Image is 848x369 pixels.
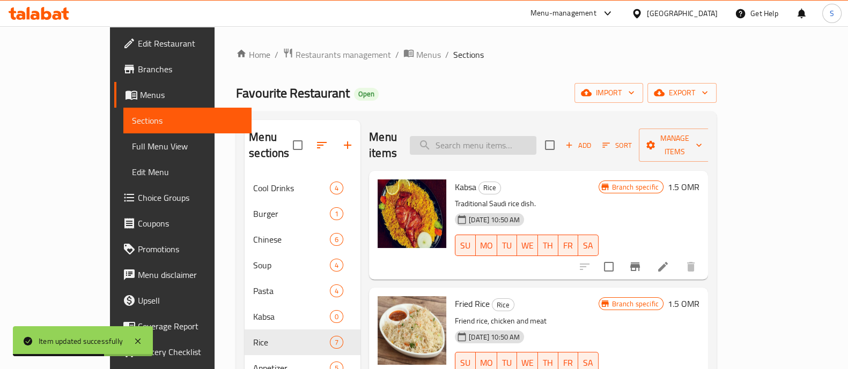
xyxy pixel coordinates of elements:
[542,238,554,253] span: TH
[286,134,309,156] span: Select all sections
[253,207,330,220] span: Burger
[245,304,360,329] div: Kabsa0
[492,299,514,311] span: Rice
[354,89,379,99] span: Open
[378,296,446,365] img: Fried Rice
[678,254,704,280] button: delete
[479,182,500,194] span: Rice
[558,235,579,256] button: FR
[132,114,243,127] span: Sections
[114,236,252,262] a: Promotions
[253,336,330,349] span: Rice
[245,175,360,201] div: Cool Drinks4
[647,132,702,159] span: Manage items
[39,335,123,347] div: Item updated successfully
[460,238,471,253] span: SU
[622,254,648,280] button: Branch-specific-item
[335,132,360,158] button: Add section
[114,31,252,56] a: Edit Restaurant
[114,339,252,365] a: Grocery Checklist
[600,137,635,154] button: Sort
[521,238,534,253] span: WE
[253,233,330,246] span: Chinese
[330,235,343,245] span: 6
[330,233,343,246] div: items
[464,215,524,225] span: [DATE] 10:50 AM
[330,207,343,220] div: items
[582,238,594,253] span: SA
[253,259,330,272] span: Soup
[656,86,708,100] span: export
[253,310,330,323] span: Kabsa
[138,37,243,50] span: Edit Restaurant
[608,182,663,192] span: Branch specific
[455,235,475,256] button: SU
[564,139,593,152] span: Add
[330,336,343,349] div: items
[132,165,243,178] span: Edit Menu
[138,268,243,281] span: Menu disclaimer
[114,210,252,236] a: Coupons
[236,81,350,105] span: Favourite Restaurant
[140,88,243,101] span: Menus
[245,278,360,304] div: Pasta4
[595,137,639,154] span: Sort items
[416,48,441,61] span: Menus
[445,48,449,61] li: /
[330,310,343,323] div: items
[253,182,330,194] span: Cool Drinks
[330,182,343,194] div: items
[608,299,663,309] span: Branch specific
[574,83,643,103] button: import
[647,7,718,19] div: [GEOGRAPHIC_DATA]
[245,201,360,227] div: Burger1
[410,136,536,155] input: search
[138,345,243,358] span: Grocery Checklist
[114,185,252,210] a: Choice Groups
[395,48,399,61] li: /
[455,179,476,195] span: Kabsa
[330,284,343,297] div: items
[464,332,524,342] span: [DATE] 10:50 AM
[455,314,599,328] p: Friend rice, chicken and meat
[275,48,278,61] li: /
[114,288,252,313] a: Upsell
[330,337,343,348] span: 7
[578,235,599,256] button: SA
[245,252,360,278] div: Soup4
[403,48,441,62] a: Menus
[245,227,360,252] div: Chinese6
[539,134,561,156] span: Select section
[369,129,397,161] h2: Menu items
[598,255,620,278] span: Select to update
[538,235,558,256] button: TH
[480,238,493,253] span: MO
[453,48,484,61] span: Sections
[668,296,699,311] h6: 1.5 OMR
[123,133,252,159] a: Full Menu View
[138,320,243,333] span: Coverage Report
[253,284,330,297] span: Pasta
[647,83,717,103] button: export
[455,197,599,210] p: Traditional Saudi rice dish.
[330,183,343,193] span: 4
[138,294,243,307] span: Upsell
[330,312,343,322] span: 0
[138,217,243,230] span: Coupons
[236,48,270,61] a: Home
[132,140,243,153] span: Full Menu View
[283,48,391,62] a: Restaurants management
[639,129,711,162] button: Manage items
[138,191,243,204] span: Choice Groups
[123,108,252,133] a: Sections
[309,132,335,158] span: Sort sections
[236,48,717,62] nav: breadcrumb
